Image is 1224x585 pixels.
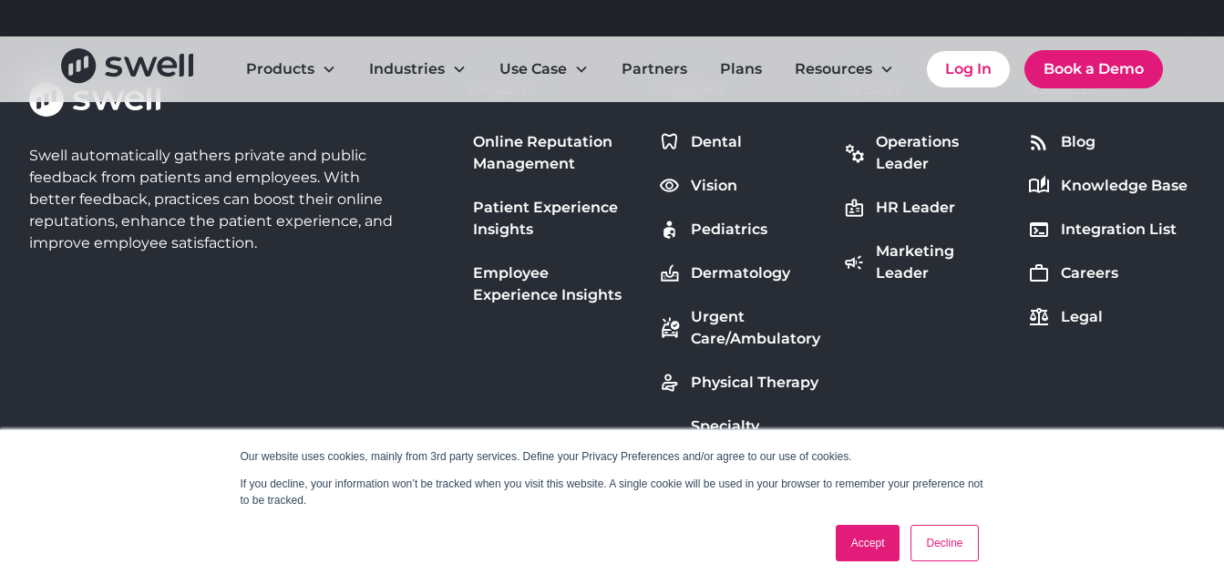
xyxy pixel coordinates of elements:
div: Integration List [1061,219,1177,241]
div: Physical Therapy [691,372,818,394]
a: Employee Experience Insights [469,259,640,310]
p: Our website uses cookies, mainly from 3rd party services. Define your Privacy Preferences and/or ... [241,448,984,465]
div: Employee Experience Insights [473,262,636,306]
div: Careers [1061,262,1118,284]
div: Use Case [485,51,603,87]
a: Book a Demo [1024,50,1163,88]
a: Patient Experience Insights [469,193,640,244]
div: Products [246,58,314,80]
a: home [61,48,193,89]
div: Resources [795,58,872,80]
div: Urgent Care/Ambulatory [691,306,821,350]
div: Patient Experience Insights [473,197,636,241]
div: Online Reputation Management [473,131,636,175]
a: Marketing Leader [839,237,1010,288]
a: Legal [1024,303,1191,332]
a: Operations Leader [839,128,1010,179]
a: Partners [607,51,702,87]
a: Urgent Care/Ambulatory [654,303,825,354]
div: Operations Leader [876,131,1006,175]
a: Knowledge Base [1024,171,1191,200]
p: If you decline, your information won’t be tracked when you visit this website. A single cookie wi... [241,476,984,508]
a: HR Leader [839,193,1010,222]
div: Industries [355,51,481,87]
div: Legal [1061,306,1103,328]
div: Knowledge Base [1061,175,1188,197]
a: Integration List [1024,215,1191,244]
div: HR Leader [876,197,955,219]
div: Blog [1061,131,1095,153]
a: Dermatology [654,259,825,288]
div: Products [231,51,351,87]
a: Careers [1024,259,1191,288]
a: Accept [836,525,900,561]
a: Dental [654,128,825,157]
div: Use Case [499,58,567,80]
div: Swell automatically gathers private and public feedback from patients and employees. With better ... [29,145,401,254]
a: Physical Therapy [654,368,825,397]
div: Industries [369,58,445,80]
div: Dental [691,131,742,153]
div: Marketing Leader [876,241,1006,284]
div: Specialty Healthcare [691,416,821,459]
a: Specialty Healthcare [654,412,825,463]
a: Decline [910,525,978,561]
a: Vision [654,171,825,200]
div: Resources [780,51,909,87]
a: Plans [705,51,777,87]
div: Pediatrics [691,219,767,241]
div: Vision [691,175,737,197]
a: Pediatrics [654,215,825,244]
a: Online Reputation Management [469,128,640,179]
a: Log In [927,51,1010,87]
div: Dermatology [691,262,790,284]
a: Blog [1024,128,1191,157]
